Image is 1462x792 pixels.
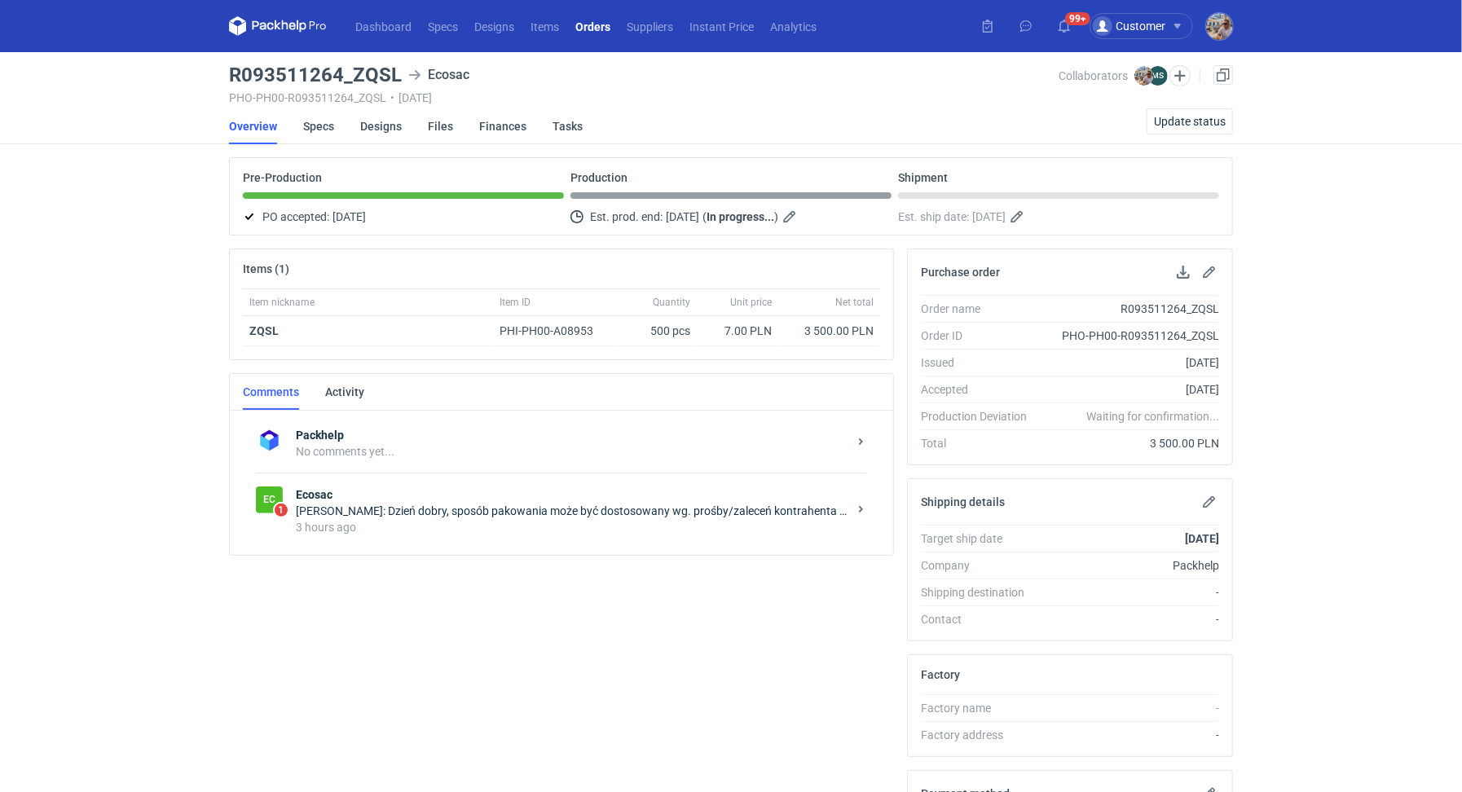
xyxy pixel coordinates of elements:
h2: Shipping details [921,495,1005,508]
span: [DATE] [332,207,366,227]
span: 1 [275,504,288,517]
div: Contact [921,611,1040,627]
div: No comments yet... [296,443,848,460]
span: Unit price [730,296,772,309]
a: Suppliers [619,16,681,36]
div: Est. ship date: [898,207,1219,227]
img: Michał Palasek [1206,13,1233,40]
div: Issued [921,354,1040,371]
div: PHI-PH00-A08953 [500,323,609,339]
img: Michał Palasek [1134,66,1154,86]
span: [DATE] [666,207,699,227]
button: Download PO [1174,262,1193,282]
div: [DATE] [1040,381,1219,398]
h2: Items (1) [243,262,289,275]
img: Packhelp [256,427,283,454]
div: 3 500.00 PLN [1040,435,1219,451]
div: Packhelp [1040,557,1219,574]
span: Item nickname [249,296,315,309]
div: [PERSON_NAME]: Dzień dobry, sposób pakowania może być dostosowany wg. prośby/zaleceń kontrahenta ... [296,503,848,519]
button: 99+ [1051,13,1077,39]
div: Target ship date [921,530,1040,547]
div: 7.00 PLN [703,323,772,339]
div: - [1040,611,1219,627]
a: Tasks [553,108,583,144]
div: Factory name [921,700,1040,716]
a: Orders [567,16,619,36]
a: Duplicate [1213,65,1233,85]
div: PO accepted: [243,207,564,227]
a: Comments [243,374,299,410]
div: PHO-PH00-R093511264_ZQSL [DATE] [229,91,1059,104]
p: Pre-Production [243,171,322,184]
p: Shipment [898,171,948,184]
div: Production Deviation [921,408,1040,425]
a: Dashboard [347,16,420,36]
a: Finances [479,108,526,144]
h2: Purchase order [921,266,1000,279]
a: Designs [360,108,402,144]
p: Production [570,171,628,184]
button: Edit estimated production end date [782,207,801,227]
a: Specs [303,108,334,144]
a: Items [522,16,567,36]
span: • [390,91,394,104]
span: Collaborators [1059,69,1128,82]
div: Order ID [921,328,1040,344]
button: Edit estimated shipping date [1009,207,1028,227]
div: Shipping destination [921,584,1040,601]
strong: Ecosac [296,486,848,503]
em: Waiting for confirmation... [1086,408,1219,425]
h2: Factory [921,668,960,681]
strong: In progress... [707,210,774,223]
button: Edit purchase order [1200,262,1219,282]
a: Instant Price [681,16,762,36]
div: PHO-PH00-R093511264_ZQSL [1040,328,1219,344]
strong: Packhelp [296,427,848,443]
div: Est. prod. end: [570,207,892,227]
a: Activity [325,374,364,410]
div: Customer [1093,16,1165,36]
span: [DATE] [972,207,1006,227]
div: Company [921,557,1040,574]
span: Net total [835,296,874,309]
span: Item ID [500,296,531,309]
figcaption: MS [1148,66,1168,86]
div: Total [921,435,1040,451]
a: Designs [466,16,522,36]
div: Order name [921,301,1040,317]
strong: [DATE] [1185,532,1219,545]
div: - [1040,727,1219,743]
div: 3 500.00 PLN [785,323,874,339]
span: Update status [1154,116,1226,127]
div: [DATE] [1040,354,1219,371]
figcaption: Ec [256,486,283,513]
div: Ecosac [408,65,469,85]
a: Analytics [762,16,825,36]
div: R093511264_ZQSL [1040,301,1219,317]
em: ) [774,210,778,223]
button: Customer [1090,13,1206,39]
a: ZQSL [249,324,279,337]
a: Overview [229,108,277,144]
button: Edit shipping details [1200,492,1219,512]
em: ( [702,210,707,223]
div: Ecosac [256,486,283,513]
a: Specs [420,16,466,36]
div: Accepted [921,381,1040,398]
div: - [1040,584,1219,601]
button: Edit collaborators [1169,65,1191,86]
div: - [1040,700,1219,716]
svg: Packhelp Pro [229,16,327,36]
a: Files [428,108,453,144]
div: 3 hours ago [296,519,848,535]
div: Factory address [921,727,1040,743]
div: 500 pcs [615,316,697,346]
h3: R093511264_ZQSL [229,65,402,85]
button: Update status [1147,108,1233,134]
span: Quantity [653,296,690,309]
